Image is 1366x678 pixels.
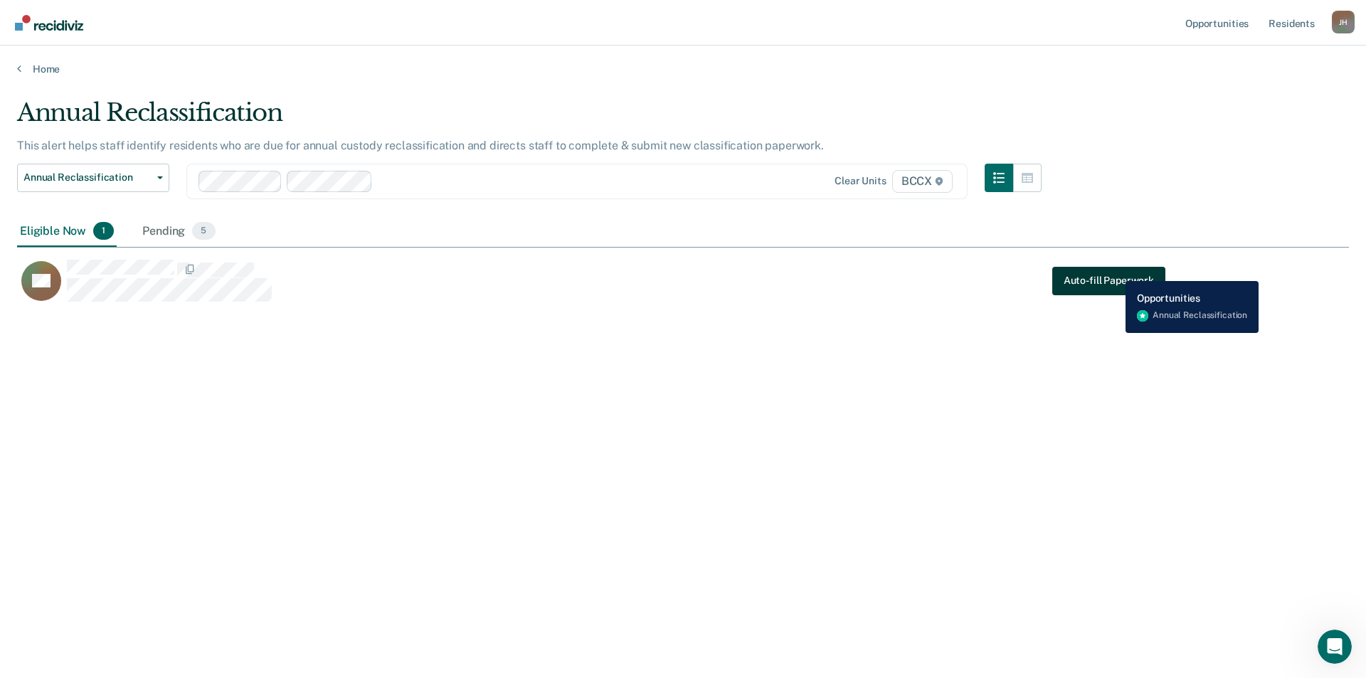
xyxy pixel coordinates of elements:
[23,171,152,184] span: Annual Reclassification
[139,216,218,248] div: Pending5
[17,259,1182,316] div: CaseloadOpportunityCell-00511049
[1332,11,1355,33] div: J H
[17,139,824,152] p: This alert helps staff identify residents who are due for annual custody reclassification and dir...
[1052,267,1165,295] button: Auto-fill Paperwork
[17,216,117,248] div: Eligible Now1
[892,170,953,193] span: BCCX
[1318,630,1352,664] iframe: Intercom live chat
[1332,11,1355,33] button: Profile dropdown button
[1052,267,1165,295] a: Navigate to form link
[17,164,169,192] button: Annual Reclassification
[93,222,114,240] span: 1
[17,63,1349,75] a: Home
[835,175,886,187] div: Clear units
[192,222,215,240] span: 5
[15,15,83,31] img: Recidiviz
[17,98,1042,139] div: Annual Reclassification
